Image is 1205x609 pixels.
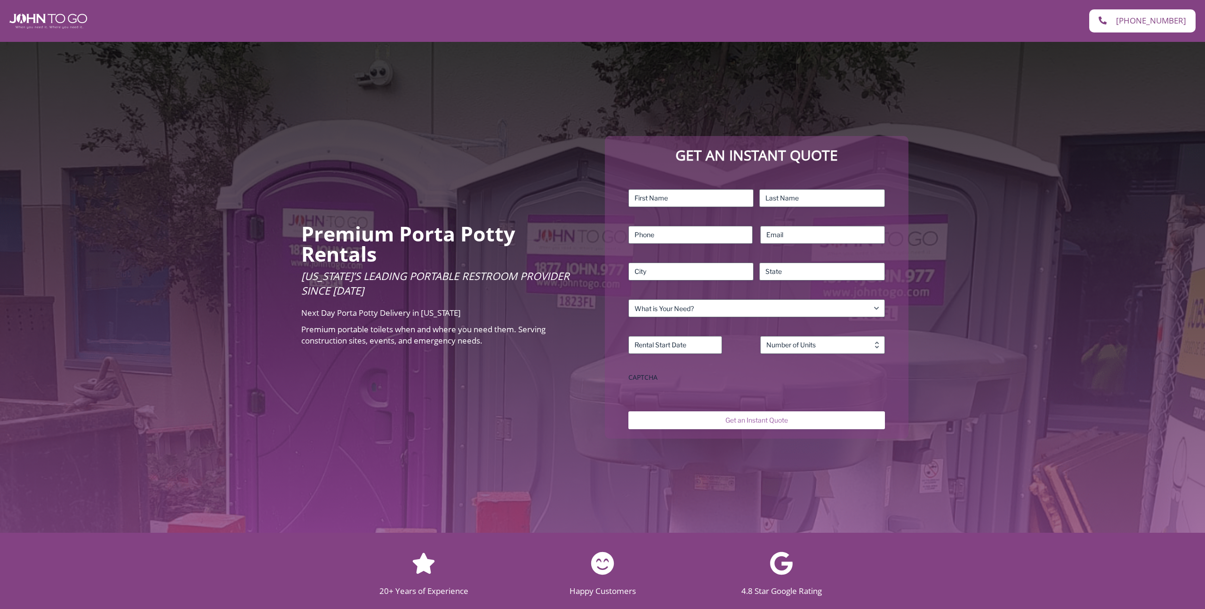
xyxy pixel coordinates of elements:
[301,269,570,297] span: [US_STATE]’s Leading Portable Restroom Provider Since [DATE]
[9,14,87,29] img: John To Go
[701,587,861,595] h2: 4.8 Star Google Rating
[1089,9,1196,32] a: [PHONE_NUMBER]
[344,587,504,595] h2: 20+ Years of Experience
[760,226,885,244] input: Email
[628,336,722,354] input: Rental Start Date
[759,263,885,280] input: State
[1167,571,1205,609] button: Live Chat
[628,226,753,244] input: Phone
[301,224,591,264] h2: Premium Porta Potty Rentals
[1116,16,1186,25] span: [PHONE_NUMBER]
[628,189,754,207] input: First Name
[301,324,546,346] span: Premium portable toilets when and where you need them. Serving construction sites, events, and em...
[760,336,885,354] input: Number of Units
[614,145,899,166] p: Get an Instant Quote
[628,373,885,382] label: CAPTCHA
[628,263,754,280] input: City
[628,411,885,429] input: Get an Instant Quote
[301,307,461,318] span: Next Day Porta Potty Delivery in [US_STATE]
[522,587,683,595] h2: Happy Customers
[759,189,885,207] input: Last Name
